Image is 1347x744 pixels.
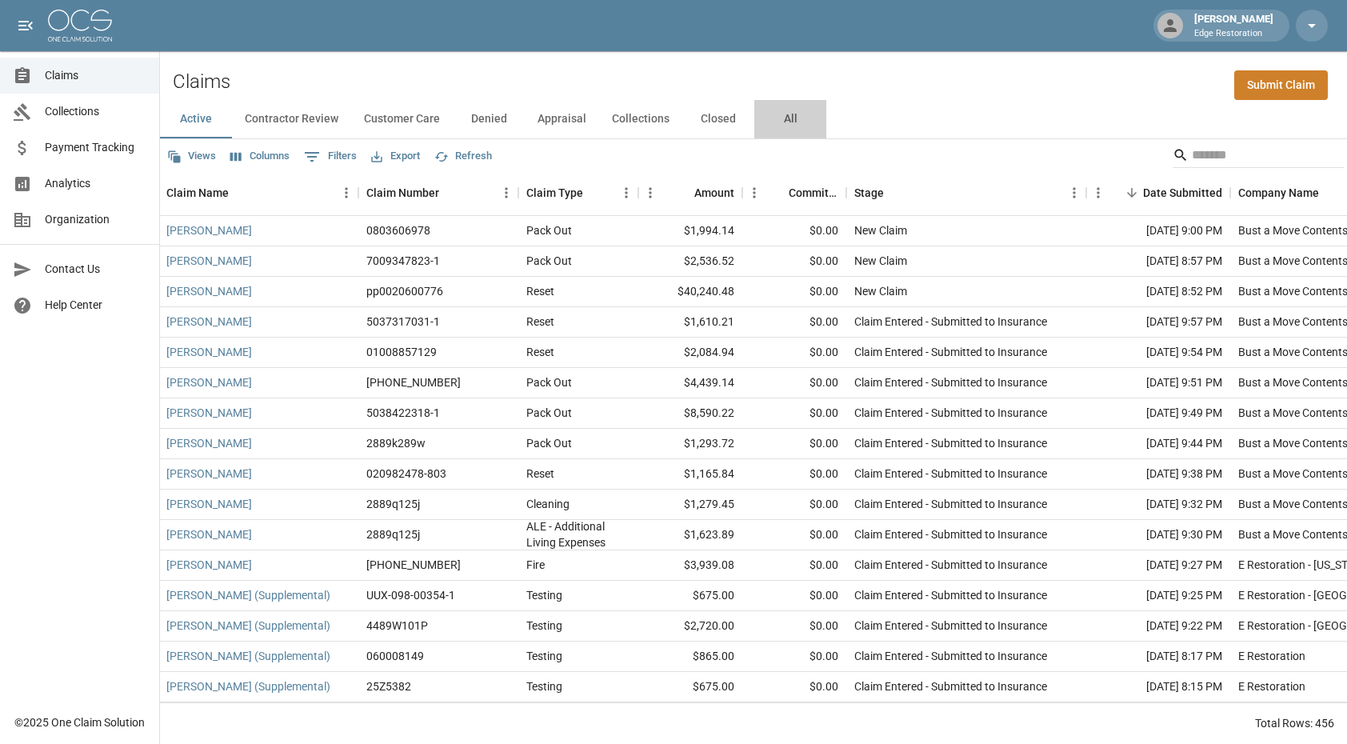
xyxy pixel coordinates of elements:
div: $1,610.21 [638,307,742,338]
div: New Claim [854,283,907,299]
button: Sort [583,182,606,204]
div: $1,623.89 [638,520,742,550]
div: [DATE] 9:27 PM [1086,550,1230,581]
div: Claim Number [358,170,518,215]
div: Cleaning [526,496,570,512]
button: Menu [638,181,662,205]
div: $2,536.52 [638,246,742,277]
div: Claim Entered - Submitted to Insurance [854,678,1047,694]
div: [DATE] 9:51 PM [1086,368,1230,398]
div: Committed Amount [742,170,846,215]
div: $2,084.94 [638,338,742,368]
div: $0.00 [742,520,846,550]
div: Claim Entered - Submitted to Insurance [854,405,1047,421]
div: Pack Out [526,405,572,421]
div: 7009347823-1 [366,253,440,269]
div: $0.00 [742,307,846,338]
span: Claims [45,67,146,84]
div: $4,439.14 [638,368,742,398]
div: 01008857129 [366,344,437,360]
div: E Restoration [1238,648,1305,664]
div: 01-008-890768 [366,557,461,573]
div: $0.00 [742,246,846,277]
a: [PERSON_NAME] (Supplemental) [166,648,330,664]
div: Claim Entered - Submitted to Insurance [854,648,1047,664]
button: Closed [682,100,754,138]
div: Stage [846,170,1086,215]
div: Testing [526,678,562,694]
a: [PERSON_NAME] (Supplemental) [166,678,330,694]
div: 4489W101P [366,618,428,634]
div: 2889k289w [366,435,426,451]
div: $3,939.08 [638,550,742,581]
button: Menu [1086,181,1110,205]
a: [PERSON_NAME] [166,314,252,330]
div: UUX-098-00354-1 [366,587,455,603]
button: Active [160,100,232,138]
div: Claim Entered - Submitted to Insurance [854,496,1047,512]
div: Pack Out [526,253,572,269]
button: Customer Care [351,100,453,138]
button: Menu [1062,181,1086,205]
div: New Claim [854,253,907,269]
div: $0.00 [742,490,846,520]
a: [PERSON_NAME] [166,557,252,573]
div: $1,165.84 [638,459,742,490]
div: Claim Entered - Submitted to Insurance [854,526,1047,542]
button: Collections [599,100,682,138]
a: [PERSON_NAME] [166,253,252,269]
div: Amount [638,170,742,215]
div: E Restoration [1238,678,1305,694]
a: [PERSON_NAME] (Supplemental) [166,587,330,603]
a: [PERSON_NAME] [166,405,252,421]
a: [PERSON_NAME] [166,526,252,542]
div: Claim Entered - Submitted to Insurance [854,435,1047,451]
div: dynamic tabs [160,100,1347,138]
button: Menu [614,181,638,205]
div: $675.00 [638,581,742,611]
div: [DATE] 9:49 PM [1086,398,1230,429]
a: Submit Claim [1234,70,1328,100]
button: Sort [884,182,906,204]
div: Testing [526,618,562,634]
div: 020982478-803 [366,466,446,482]
button: Menu [742,181,766,205]
div: 0803606978 [366,222,430,238]
span: Organization [45,211,146,228]
div: 25Z5382 [366,678,411,694]
div: pp0020600776 [366,283,443,299]
img: ocs-logo-white-transparent.png [48,10,112,42]
div: $0.00 [742,338,846,368]
div: Date Submitted [1086,170,1230,215]
button: Sort [1121,182,1143,204]
button: Select columns [226,144,294,169]
div: Testing [526,648,562,664]
a: [PERSON_NAME] [166,435,252,451]
button: Views [163,144,220,169]
div: Reset [526,314,554,330]
button: Sort [229,182,251,204]
div: [DATE] 9:25 PM [1086,581,1230,611]
div: $0.00 [742,459,846,490]
button: Sort [439,182,462,204]
div: 5037317031-1 [366,314,440,330]
div: $0.00 [742,398,846,429]
div: $0.00 [742,277,846,307]
span: Payment Tracking [45,139,146,156]
div: 300-0546577-2025 [366,374,461,390]
div: Pack Out [526,222,572,238]
div: Claim Type [526,170,583,215]
div: [DATE] 9:54 PM [1086,338,1230,368]
div: Date Submitted [1143,170,1222,215]
button: Export [367,144,424,169]
div: Fire [526,557,545,573]
span: Contact Us [45,261,146,278]
div: [DATE] 8:17 PM [1086,642,1230,672]
div: [DATE] 8:57 PM [1086,246,1230,277]
button: Denied [453,100,525,138]
div: Claim Name [158,170,358,215]
div: Pack Out [526,435,572,451]
div: $2,720.00 [638,611,742,642]
div: Testing [526,587,562,603]
div: © 2025 One Claim Solution [14,714,145,730]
